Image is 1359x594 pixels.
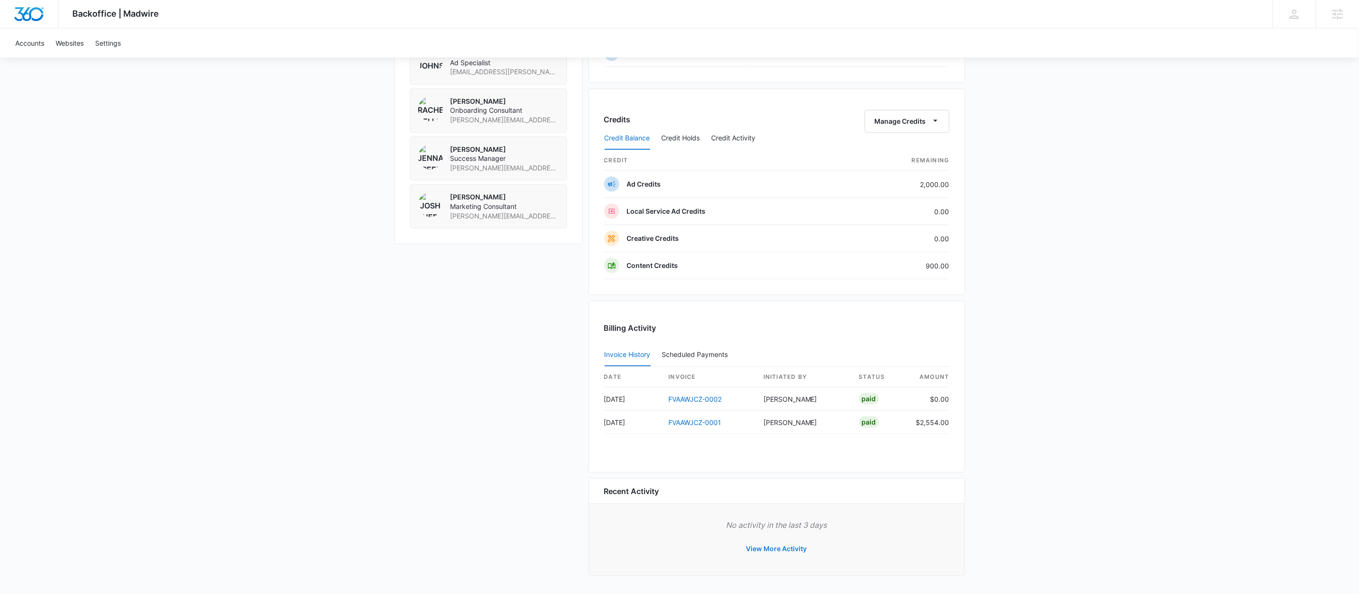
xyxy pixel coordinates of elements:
button: Credit Activity [712,127,756,150]
th: date [604,367,661,387]
a: Accounts [10,29,50,58]
a: FVAAWJCZ-0001 [669,418,722,426]
span: [EMAIL_ADDRESS][PERSON_NAME][DOMAIN_NAME] [450,67,559,77]
button: View More Activity [737,537,817,560]
td: [PERSON_NAME] [756,411,851,434]
th: credit [604,150,849,171]
p: [PERSON_NAME] [450,145,559,154]
td: $0.00 [909,387,949,411]
h3: Credits [604,114,631,125]
p: [PERSON_NAME] [450,97,559,106]
p: Ad Credits [627,179,661,189]
p: Content Credits [627,261,678,270]
td: [DATE] [604,387,661,411]
div: Paid [859,416,879,428]
h6: Recent Activity [604,485,659,497]
th: invoice [661,367,756,387]
button: Manage Credits [865,110,949,133]
img: Pat Johnson [418,49,443,73]
p: Creative Credits [627,234,679,243]
h3: Billing Activity [604,322,949,334]
button: Invoice History [605,344,651,366]
span: Success Manager [450,154,559,163]
span: [PERSON_NAME][EMAIL_ADDRESS][PERSON_NAME][DOMAIN_NAME] [450,163,559,173]
p: No activity in the last 3 days [604,519,949,531]
a: Websites [50,29,89,58]
p: Local Service Ad Credits [627,207,706,216]
img: Josh Sherman [418,192,443,217]
a: Settings [89,29,127,58]
img: Rachel Bellio [418,97,443,121]
th: amount [909,367,949,387]
td: 2,000.00 [849,171,949,198]
td: 0.00 [849,225,949,252]
img: Jenna Freeman [418,145,443,169]
td: [PERSON_NAME] [756,387,851,411]
td: 0.00 [849,198,949,225]
span: Ad Specialist [450,58,559,68]
th: Remaining [849,150,949,171]
span: Onboarding Consultant [450,106,559,115]
p: [PERSON_NAME] [450,192,559,202]
span: Backoffice | Madwire [73,9,159,19]
td: 900.00 [849,252,949,279]
td: [DATE] [604,411,661,434]
button: Credit Holds [662,127,700,150]
th: status [851,367,909,387]
a: FVAAWJCZ-0002 [669,395,722,403]
td: $2,554.00 [909,411,949,434]
div: Scheduled Payments [662,351,732,358]
span: Marketing Consultant [450,202,559,211]
div: Paid [859,393,879,405]
button: Credit Balance [605,127,650,150]
span: [PERSON_NAME][EMAIL_ADDRESS][PERSON_NAME][DOMAIN_NAME] [450,115,559,125]
th: Initiated By [756,367,851,387]
span: [PERSON_NAME][EMAIL_ADDRESS][PERSON_NAME][DOMAIN_NAME] [450,211,559,221]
